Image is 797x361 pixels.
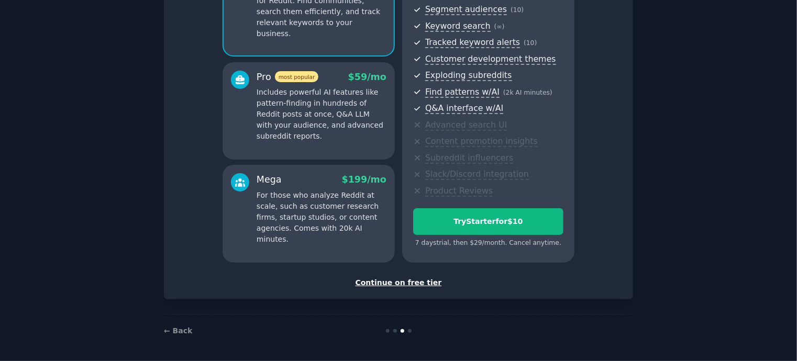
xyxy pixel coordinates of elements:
[425,37,520,48] span: Tracked keyword alerts
[425,87,500,98] span: Find patterns w/AI
[425,21,491,32] span: Keyword search
[425,186,493,197] span: Product Reviews
[524,39,537,47] span: ( 10 )
[413,239,563,248] div: 7 days trial, then $ 29 /month . Cancel anytime.
[503,89,552,96] span: ( 2k AI minutes )
[275,71,319,82] span: most popular
[425,169,529,180] span: Slack/Discord integration
[175,277,622,288] div: Continue on free tier
[425,54,556,65] span: Customer development themes
[425,153,513,164] span: Subreddit influencers
[257,173,282,186] div: Mega
[425,70,512,81] span: Exploding subreddits
[414,216,563,227] div: Try Starter for $10
[413,208,563,235] button: TryStarterfor$10
[257,190,386,245] p: For those who analyze Reddit at scale, such as customer research firms, startup studios, or conte...
[425,136,538,147] span: Content promotion insights
[425,120,507,131] span: Advanced search UI
[494,23,505,30] span: ( ∞ )
[511,6,524,14] span: ( 10 )
[257,71,318,84] div: Pro
[425,103,503,114] span: Q&A interface w/AI
[164,326,192,335] a: ← Back
[257,87,386,142] p: Includes powerful AI features like pattern-finding in hundreds of Reddit posts at once, Q&A LLM w...
[348,72,386,82] span: $ 59 /mo
[425,4,507,15] span: Segment audiences
[342,174,386,185] span: $ 199 /mo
